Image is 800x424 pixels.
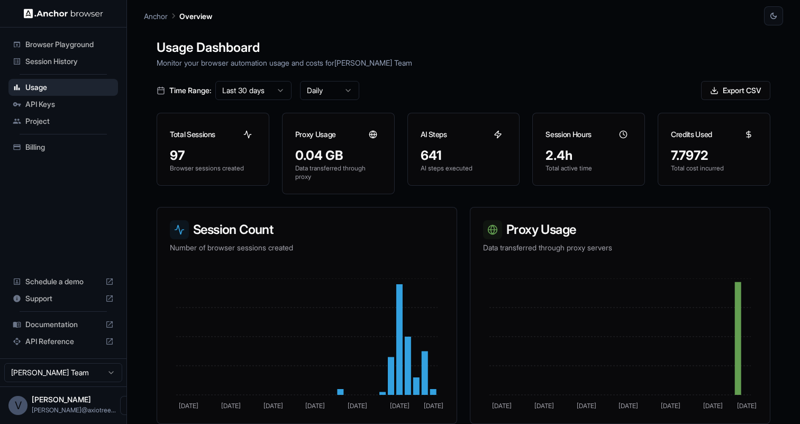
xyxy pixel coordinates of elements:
[170,147,256,164] div: 97
[671,164,757,173] p: Total cost incurred
[25,319,101,330] span: Documentation
[295,147,381,164] div: 0.04 GB
[179,402,198,410] tspan: [DATE]
[8,273,118,290] div: Schedule a demo
[421,129,447,140] h3: AI Steps
[263,402,283,410] tspan: [DATE]
[8,53,118,70] div: Session History
[671,129,712,140] h3: Credits Used
[305,402,325,410] tspan: [DATE]
[661,402,680,410] tspan: [DATE]
[671,147,757,164] div: 7.7972
[169,85,211,96] span: Time Range:
[546,164,632,173] p: Total active time
[8,36,118,53] div: Browser Playground
[8,333,118,350] div: API Reference
[619,402,638,410] tspan: [DATE]
[170,242,444,253] p: Number of browser sessions created
[25,99,114,110] span: API Keys
[483,242,757,253] p: Data transferred through proxy servers
[32,395,91,404] span: Vipin Tanna
[24,8,103,19] img: Anchor Logo
[348,402,367,410] tspan: [DATE]
[32,406,116,414] span: vipin@axiotree.com
[546,129,591,140] h3: Session Hours
[492,402,512,410] tspan: [DATE]
[25,39,114,50] span: Browser Playground
[221,402,241,410] tspan: [DATE]
[25,276,101,287] span: Schedule a demo
[8,139,118,156] div: Billing
[737,402,757,410] tspan: [DATE]
[144,11,168,22] p: Anchor
[8,396,28,415] div: V
[703,402,723,410] tspan: [DATE]
[25,82,114,93] span: Usage
[424,402,443,410] tspan: [DATE]
[295,129,336,140] h3: Proxy Usage
[8,113,118,130] div: Project
[546,147,632,164] div: 2.4h
[157,38,770,57] h1: Usage Dashboard
[25,142,114,152] span: Billing
[421,164,507,173] p: AI steps executed
[701,81,770,100] button: Export CSV
[120,396,139,415] button: Open menu
[421,147,507,164] div: 641
[483,220,757,239] h3: Proxy Usage
[25,293,101,304] span: Support
[179,11,212,22] p: Overview
[390,402,410,410] tspan: [DATE]
[170,129,215,140] h3: Total Sessions
[577,402,596,410] tspan: [DATE]
[25,116,114,127] span: Project
[25,336,101,347] span: API Reference
[144,10,212,22] nav: breadcrumb
[157,57,770,68] p: Monitor your browser automation usage and costs for [PERSON_NAME] Team
[534,402,554,410] tspan: [DATE]
[8,96,118,113] div: API Keys
[25,56,114,67] span: Session History
[8,290,118,307] div: Support
[170,220,444,239] h3: Session Count
[8,79,118,96] div: Usage
[295,164,381,181] p: Data transferred through proxy
[170,164,256,173] p: Browser sessions created
[8,316,118,333] div: Documentation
